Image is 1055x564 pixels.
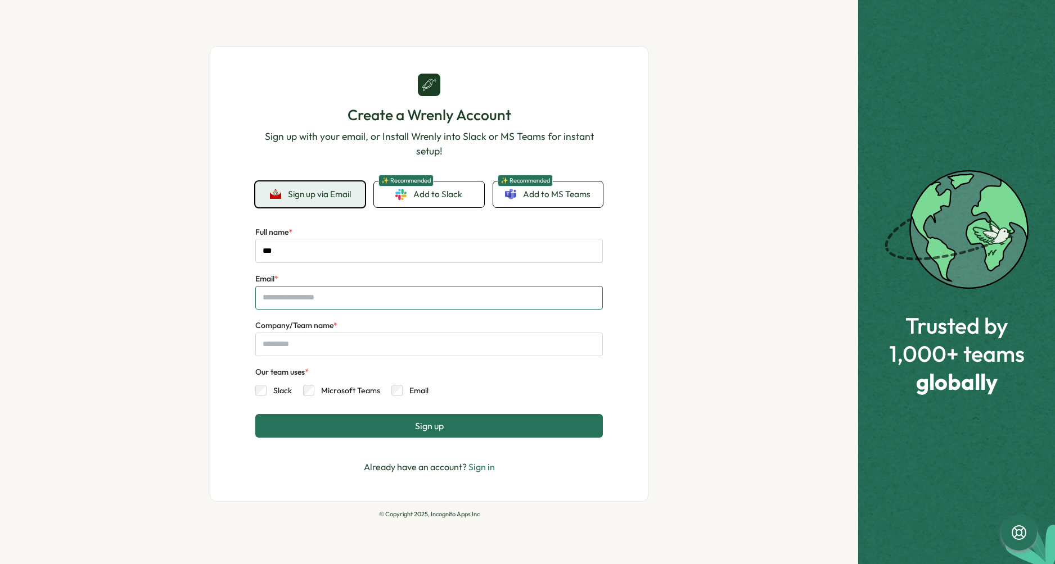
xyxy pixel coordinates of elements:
[255,105,603,125] h1: Create a Wrenly Account
[364,460,495,474] p: Already have an account?
[498,175,553,187] span: ✨ Recommended
[468,461,495,472] a: Sign in
[889,341,1025,366] span: 1,000+ teams
[413,188,462,201] span: Add to Slack
[255,320,337,332] label: Company/Team name
[288,189,351,199] span: Sign up via Email
[523,188,590,201] span: Add to MS Teams
[374,181,484,207] a: ✨ RecommendedAdd to Slack
[255,414,603,438] button: Sign up
[403,385,429,396] label: Email
[314,385,380,396] label: Microsoft Teams
[255,273,278,285] label: Email
[889,313,1025,338] span: Trusted by
[255,181,365,207] button: Sign up via Email
[378,175,434,187] span: ✨ Recommended
[210,511,648,518] p: © Copyright 2025, Incognito Apps Inc
[255,366,309,379] div: Our team uses
[889,369,1025,394] span: globally
[267,385,292,396] label: Slack
[493,181,603,207] a: ✨ RecommendedAdd to MS Teams
[255,129,603,159] p: Sign up with your email, or Install Wrenly into Slack or MS Teams for instant setup!
[255,226,292,239] label: Full name
[415,421,444,431] span: Sign up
